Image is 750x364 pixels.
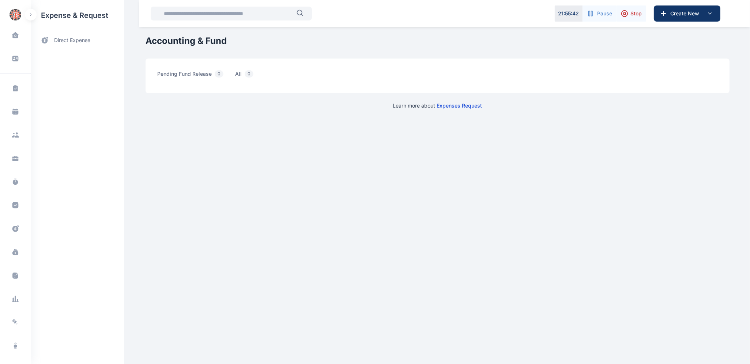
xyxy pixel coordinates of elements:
[667,10,705,17] span: Create New
[235,70,265,82] a: all0
[54,37,90,44] span: direct expense
[393,102,482,109] p: Learn more about
[654,5,720,22] button: Create New
[235,70,256,82] span: all
[558,10,579,17] p: 21 : 55 : 42
[146,35,730,47] h1: Accounting & Fund
[617,5,646,22] button: Stop
[31,31,124,50] a: direct expense
[583,5,617,22] button: Pause
[157,70,235,82] a: pending fund release0
[245,70,253,78] span: 0
[437,102,482,109] a: Expenses Request
[630,10,642,17] span: Stop
[157,70,226,82] span: pending fund release
[215,70,223,78] span: 0
[597,10,612,17] span: Pause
